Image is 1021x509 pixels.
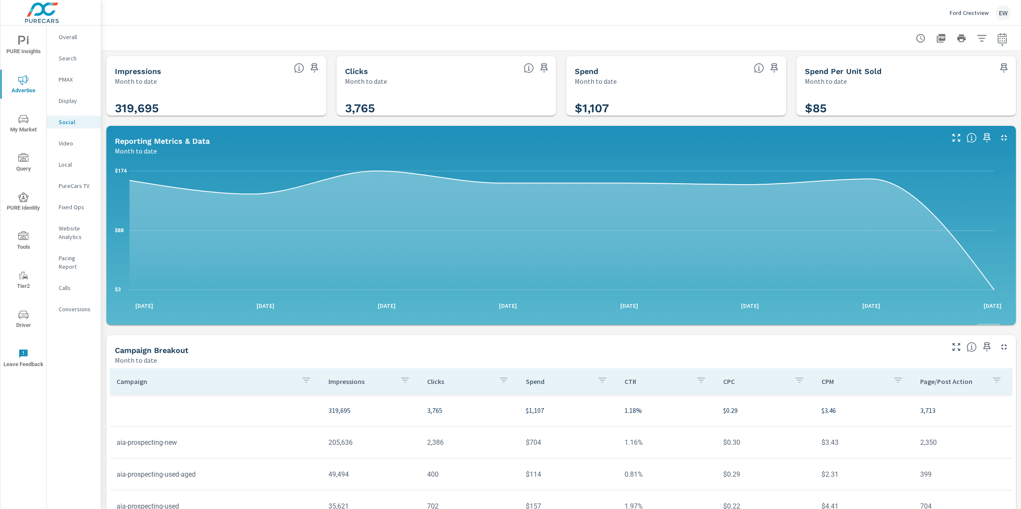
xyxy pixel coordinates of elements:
[3,75,44,96] span: Advertise
[47,252,101,273] div: Pacing Report
[493,301,523,310] p: [DATE]
[47,303,101,316] div: Conversions
[59,284,94,292] p: Calls
[427,377,492,386] p: Clicks
[967,342,977,352] span: This is a summary of Social performance results by campaign. Each column can be sorted.
[47,31,101,43] div: Overall
[978,301,1007,310] p: [DATE]
[767,61,781,75] span: Save this to your personalized report
[110,432,322,453] td: aia-prospecting-new
[953,30,970,47] button: Print Report
[59,254,94,271] p: Pacing Report
[994,30,1011,47] button: Select Date Range
[997,131,1011,145] button: Minimize Widget
[526,377,590,386] p: Spend
[117,377,294,386] p: Campaign
[115,227,124,233] text: $88
[950,340,963,354] button: Make Fullscreen
[115,67,161,76] h5: Impressions
[59,118,94,126] p: Social
[59,139,94,148] p: Video
[47,116,101,128] div: Social
[308,61,321,75] span: Save this to your personalized report
[3,231,44,252] span: Tools
[59,97,94,105] p: Display
[805,67,881,76] h5: Spend Per Unit Sold
[47,158,101,171] div: Local
[420,432,519,453] td: 2,386
[115,355,157,365] p: Month to date
[322,464,420,485] td: 49,494
[59,305,94,313] p: Conversions
[115,146,157,156] p: Month to date
[920,405,1005,415] p: 3,713
[920,377,985,386] p: Page/Post Action
[3,270,44,291] span: Tier2
[3,153,44,174] span: Query
[3,310,44,330] span: Driver
[575,101,778,116] h3: $1,107
[913,432,1012,453] td: 2,350
[0,26,46,378] div: nav menu
[345,67,368,76] h5: Clicks
[345,76,387,86] p: Month to date
[115,287,121,293] text: $3
[625,377,689,386] p: CTR
[47,137,101,150] div: Video
[129,301,159,310] p: [DATE]
[59,160,94,169] p: Local
[973,30,990,47] button: Apply Filters
[3,349,44,370] span: Leave Feedback
[115,136,210,145] h5: Reporting Metrics & Data
[110,464,322,485] td: aia-prospecting-used-aged
[913,464,1012,485] td: 399
[821,377,886,386] p: CPM
[997,61,1011,75] span: Save this to your personalized report
[716,464,815,485] td: $0.29
[723,405,808,415] p: $0.29
[997,340,1011,354] button: Minimize Widget
[115,168,127,174] text: $174
[821,405,907,415] p: $3.46
[967,133,977,143] span: Understand Social data over time and see how metrics compare to each other.
[625,405,710,415] p: 1.18%
[251,301,280,310] p: [DATE]
[420,464,519,485] td: 400
[815,464,913,485] td: $2.31
[3,36,44,57] span: PURE Insights
[372,301,402,310] p: [DATE]
[815,432,913,453] td: $3.43
[735,301,765,310] p: [DATE]
[805,101,1008,116] h3: $85
[59,224,94,241] p: Website Analytics
[115,101,318,116] h3: 319,695
[59,54,94,63] p: Search
[47,94,101,107] div: Display
[950,131,963,145] button: Make Fullscreen
[59,33,94,41] p: Overall
[59,203,94,211] p: Fixed Ops
[716,432,815,453] td: $0.30
[519,464,618,485] td: $114
[524,63,534,73] span: The number of times an ad was clicked by a consumer.
[59,182,94,190] p: PureCars TV
[950,9,989,17] p: Ford Crestview
[526,405,611,415] p: $1,107
[328,405,414,415] p: 319,695
[933,30,950,47] button: "Export Report to PDF"
[537,61,551,75] span: Save this to your personalized report
[3,192,44,213] span: PURE Identity
[754,63,764,73] span: The amount of money spent on advertising during the period.
[575,76,617,86] p: Month to date
[328,377,393,386] p: Impressions
[614,301,644,310] p: [DATE]
[47,179,101,192] div: PureCars TV
[47,201,101,213] div: Fixed Ops
[47,222,101,243] div: Website Analytics
[294,63,304,73] span: The number of times an ad was shown on your behalf.
[995,5,1011,20] div: EW
[115,76,157,86] p: Month to date
[519,432,618,453] td: $704
[322,432,420,453] td: 205,636
[47,73,101,86] div: PMAX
